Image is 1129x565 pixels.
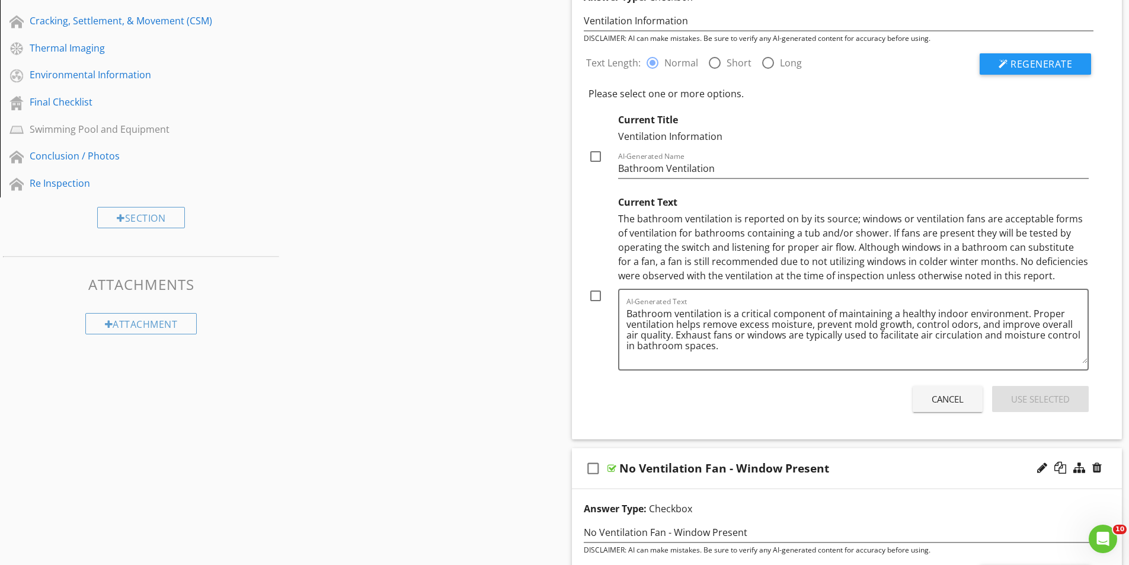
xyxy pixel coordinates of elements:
div: The bathroom ventilation is reported on by its source; windows or ventilation fans are acceptable... [618,212,1089,283]
button: Cancel [913,386,983,412]
input: Enter a few words (ex: leaky kitchen faucet) [584,11,1094,31]
div: Final Checklist [30,95,226,109]
div: Current Text [618,190,1089,212]
label: Normal [664,57,698,69]
span: 10 [1113,525,1127,534]
div: Cracking, Settlement, & Movement (CSM) [30,14,226,28]
div: DISCLAIMER: AI can make mistakes. Be sure to verify any AI-generated content for accuracy before ... [584,33,1094,44]
div: Current Title [618,113,1089,129]
i: check_box_outline_blank [584,454,603,483]
input: Enter a few words (ex: leaky kitchen faucet) [584,523,1094,542]
div: Attachment [85,313,197,334]
div: Environmental Information [30,68,226,82]
button: Regenerate [980,53,1091,75]
span: Regenerate [1010,58,1072,71]
strong: Answer Type: [584,502,647,515]
label: Long [780,57,802,69]
div: Swimming Pool and Equipment [30,122,226,136]
label: Text Length: [586,56,645,70]
div: Please select one or more options. [589,87,1089,101]
div: Conclusion / Photos [30,149,226,163]
div: Ventilation Information [618,129,1089,143]
div: Cancel [932,392,964,406]
input: AI-Generated Name [618,159,1089,178]
iframe: Intercom live chat [1089,525,1117,553]
label: Short [727,57,751,69]
div: Thermal Imaging [30,41,226,55]
span: Checkbox [649,502,692,515]
div: Section [97,207,185,228]
div: No Ventilation Fan - Window Present [619,461,829,475]
div: DISCLAIMER: AI can make mistakes. Be sure to verify any AI-generated content for accuracy before ... [584,545,1094,556]
div: Re Inspection [30,176,226,190]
